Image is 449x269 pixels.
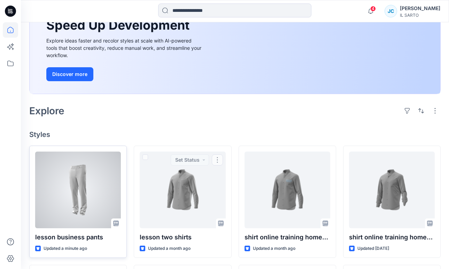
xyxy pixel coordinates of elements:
p: Updated a month ago [148,245,191,252]
p: Updated [DATE] [357,245,389,252]
span: 4 [370,6,376,11]
h2: Explore [29,105,64,116]
div: JC [385,5,397,17]
p: shirt online training homework 20250627 [349,232,435,242]
a: lesson two shirts [140,152,225,228]
p: lesson two shirts [140,232,225,242]
p: lesson business pants [35,232,121,242]
p: Updated a minute ago [44,245,87,252]
p: Updated a month ago [253,245,295,252]
a: lesson business pants [35,152,121,228]
div: IL SARTO [400,13,440,18]
div: [PERSON_NAME] [400,4,440,13]
a: Discover more [46,67,203,81]
a: shirt online training homework 20250627 [245,152,330,228]
p: shirt online training homework 20250627 [245,232,330,242]
h4: Styles [29,130,441,139]
a: shirt online training homework 20250627 [349,152,435,228]
div: Explore ideas faster and recolor styles at scale with AI-powered tools that boost creativity, red... [46,37,203,59]
button: Discover more [46,67,93,81]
